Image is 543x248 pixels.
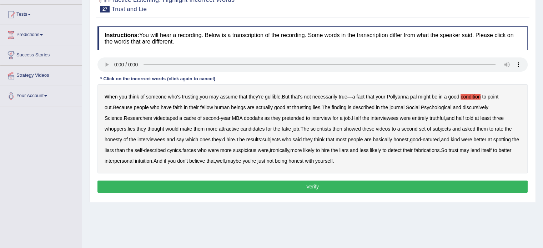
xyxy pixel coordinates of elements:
[481,147,492,153] b: itself
[451,137,460,142] b: kind
[362,126,374,132] b: these
[256,105,272,110] b: actually
[352,94,355,100] b: a
[303,137,312,142] b: they
[274,105,285,110] b: good
[226,137,235,142] b: hire
[397,126,400,132] b: a
[453,105,461,110] b: and
[97,75,218,82] div: * Click on the incorrect words (click again to cancel)
[97,84,528,173] div: , . — . . . - . , , . . : , - , - . , , . . , , .
[311,126,331,132] b: scientists
[282,94,289,100] b: But
[332,115,338,121] b: for
[239,94,247,100] b: that
[505,126,512,132] b: the
[216,158,225,164] b: well
[113,105,132,110] b: Because
[439,94,443,100] b: in
[126,147,133,153] b: the
[339,147,348,153] b: liars
[332,126,342,132] b: then
[488,94,498,100] b: point
[146,94,167,100] b: someone
[477,126,488,132] b: them
[446,115,454,121] b: and
[339,94,347,100] b: true
[306,115,310,121] b: to
[291,94,302,100] b: that's
[326,137,334,142] b: that
[208,147,219,153] b: were
[360,147,368,153] b: less
[462,126,475,132] b: asked
[182,94,198,100] b: trusting
[448,147,458,153] b: trust
[403,147,413,153] b: their
[134,105,149,110] b: people
[247,105,254,110] b: are
[412,115,428,121] b: entirely
[353,105,374,110] b: described
[267,158,273,164] b: not
[287,105,291,110] b: at
[392,126,396,132] b: to
[471,147,480,153] b: lend
[356,94,364,100] b: fact
[493,147,497,153] b: to
[344,115,351,121] b: job
[388,147,402,153] b: detect
[135,147,142,153] b: self
[314,137,325,142] b: think
[147,126,164,132] b: thought
[336,137,346,142] b: most
[197,147,207,153] b: who
[137,137,165,142] b: interviewees
[304,94,311,100] b: not
[441,137,449,142] b: and
[321,147,330,153] b: hire
[382,147,387,153] b: to
[231,105,246,110] b: beings
[164,158,166,164] b: if
[410,94,417,100] b: pal
[421,105,452,110] b: Psychological
[236,137,245,142] b: The
[105,94,118,100] b: When
[219,126,239,132] b: attractive
[97,181,528,193] button: Verify
[129,94,139,100] b: think
[364,137,371,142] b: are
[376,94,385,100] b: your
[189,105,199,110] b: their
[111,6,147,12] small: Trust and Lie
[461,94,481,100] b: condition
[193,126,205,132] b: them
[343,126,361,132] b: showed
[350,147,358,153] b: and
[124,115,152,121] b: Researchers
[168,158,176,164] b: you
[332,105,346,110] b: finding
[463,105,488,110] b: discursively
[381,105,388,110] b: the
[473,137,486,142] b: better
[475,115,479,121] b: at
[105,126,126,132] b: whoppers
[493,137,511,142] b: spotting
[233,147,256,153] b: suspicious
[262,137,281,142] b: subjects
[348,137,363,142] b: people
[0,45,82,63] a: Success Stories
[459,147,469,153] b: may
[429,115,445,121] b: truthful
[265,94,281,100] b: gullible
[393,137,408,142] b: honest
[203,115,219,121] b: second
[167,147,181,153] b: cynics
[0,66,82,83] a: Strategy Videos
[0,5,82,22] a: Tests
[189,158,205,164] b: believe
[352,115,361,121] b: Half
[400,115,411,121] b: were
